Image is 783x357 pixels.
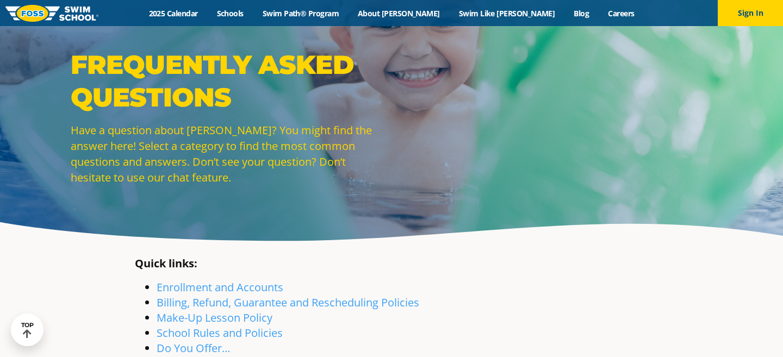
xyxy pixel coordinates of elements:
[135,256,197,271] strong: Quick links:
[599,8,644,18] a: Careers
[157,280,283,295] a: Enrollment and Accounts
[253,8,348,18] a: Swim Path® Program
[157,310,272,325] a: Make-Up Lesson Policy
[564,8,599,18] a: Blog
[449,8,564,18] a: Swim Like [PERSON_NAME]
[5,5,98,22] img: FOSS Swim School Logo
[207,8,253,18] a: Schools
[139,8,207,18] a: 2025 Calendar
[157,341,231,355] a: Do You Offer…
[21,322,34,339] div: TOP
[71,122,386,185] p: Have a question about [PERSON_NAME]? You might find the answer here! Select a category to find th...
[157,325,283,340] a: School Rules and Policies
[349,8,450,18] a: About [PERSON_NAME]
[71,48,386,114] p: Frequently Asked Questions
[157,295,419,310] a: Billing, Refund, Guarantee and Rescheduling Policies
